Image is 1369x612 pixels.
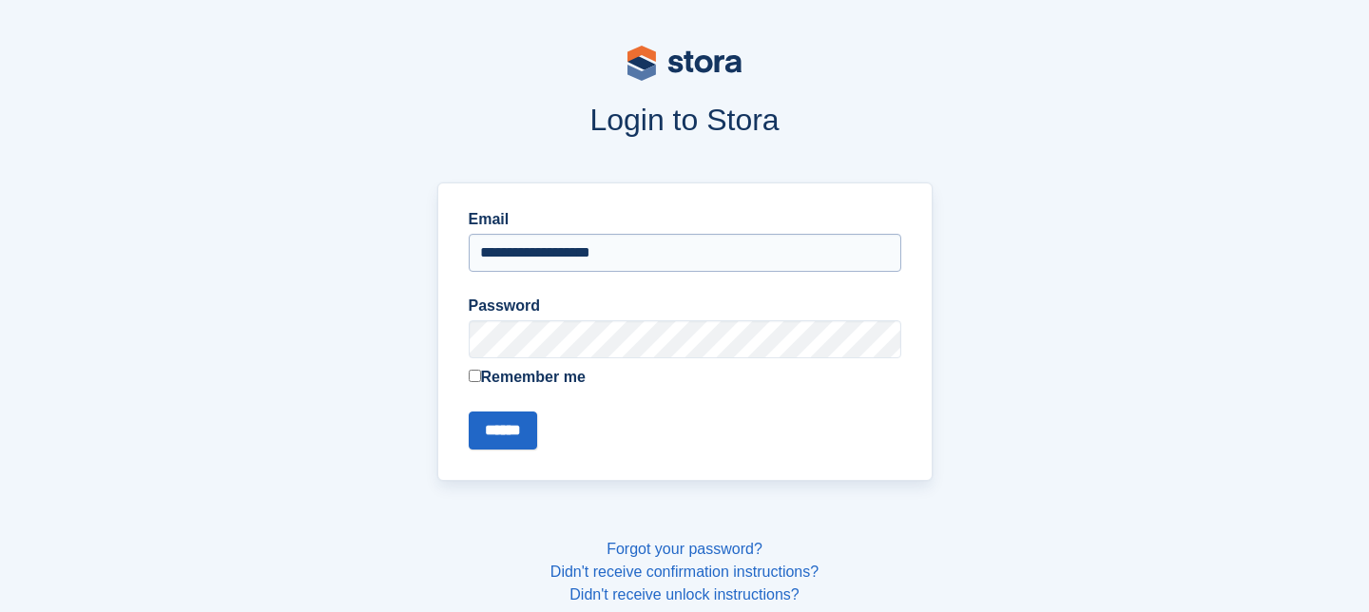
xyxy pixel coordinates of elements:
label: Password [469,295,901,317]
input: Remember me [469,370,481,382]
img: stora-logo-53a41332b3708ae10de48c4981b4e9114cc0af31d8433b30ea865607fb682f29.svg [627,46,742,81]
h1: Login to Stora [74,103,1295,137]
a: Didn't receive confirmation instructions? [550,564,819,580]
label: Remember me [469,366,901,389]
a: Didn't receive unlock instructions? [569,586,799,602]
label: Email [469,208,901,231]
a: Forgot your password? [607,541,762,557]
